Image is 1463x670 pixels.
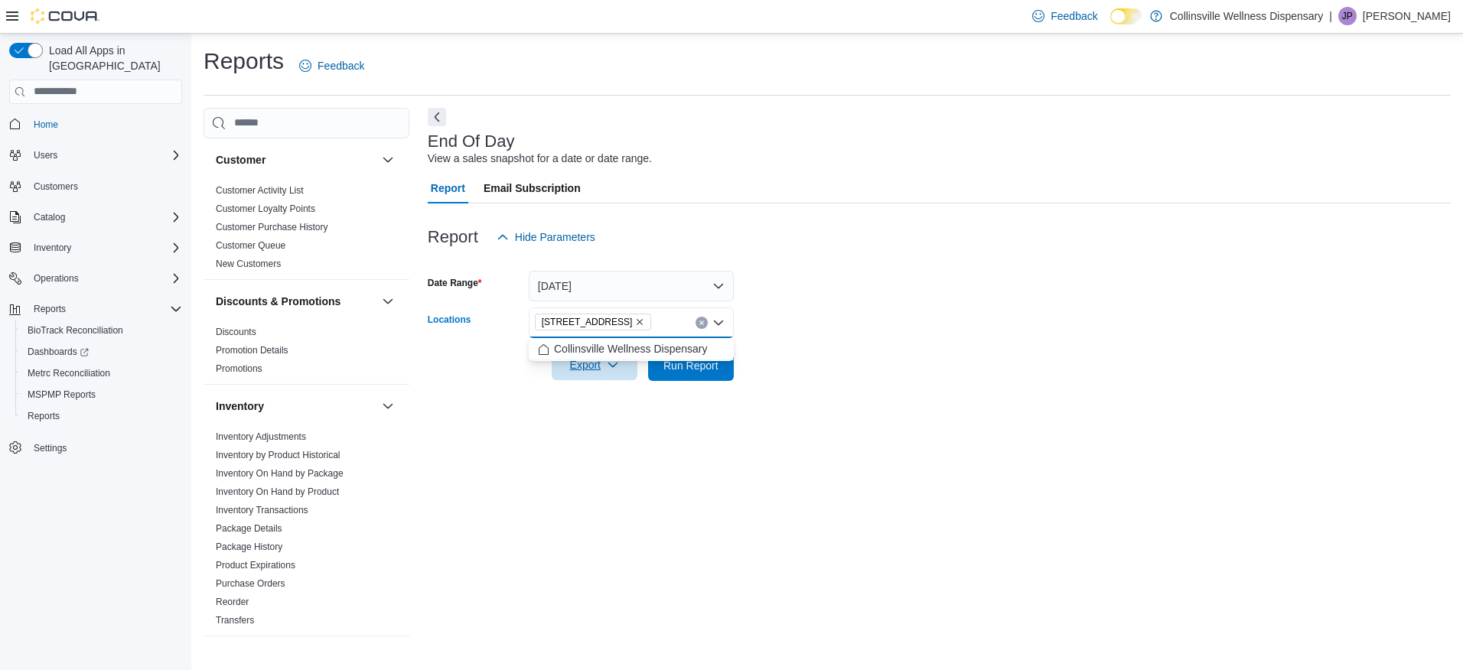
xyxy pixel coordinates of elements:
[529,338,734,360] div: Choose from the following options
[216,522,282,535] span: Package Details
[554,341,707,356] span: Collinsville Wellness Dispensary
[663,358,718,373] span: Run Report
[561,350,628,380] span: Export
[28,208,182,226] span: Catalog
[28,208,71,226] button: Catalog
[529,271,734,301] button: [DATE]
[28,269,85,288] button: Operations
[216,363,262,375] span: Promotions
[21,407,66,425] a: Reports
[216,398,376,414] button: Inventory
[1170,7,1323,25] p: Collinsville Wellness Dispensary
[28,177,182,196] span: Customers
[490,222,601,252] button: Hide Parameters
[216,152,266,167] h3: Customer
[15,363,188,384] button: Metrc Reconciliation
[3,145,188,166] button: Users
[216,449,340,461] span: Inventory by Product Historical
[28,177,84,196] a: Customers
[648,350,734,381] button: Run Report
[216,203,315,214] a: Customer Loyalty Points
[379,151,397,169] button: Customer
[216,203,315,215] span: Customer Loyalty Points
[293,50,370,81] a: Feedback
[484,173,581,203] span: Email Subscription
[216,239,285,252] span: Customer Queue
[535,314,652,330] span: 8990 HWY 19 North
[34,303,66,315] span: Reports
[15,405,188,427] button: Reports
[28,410,60,422] span: Reports
[34,181,78,193] span: Customers
[1110,8,1142,24] input: Dark Mode
[216,221,328,233] span: Customer Purchase History
[34,442,67,454] span: Settings
[216,450,340,460] a: Inventory by Product Historical
[216,294,376,309] button: Discounts & Promotions
[216,259,281,269] a: New Customers
[216,597,249,607] a: Reorder
[28,389,96,401] span: MSPMP Reports
[216,431,306,442] a: Inventory Adjustments
[28,367,110,379] span: Metrc Reconciliation
[31,8,99,24] img: Cova
[696,317,708,329] button: Clear input
[216,468,344,479] a: Inventory On Hand by Package
[216,222,328,233] a: Customer Purchase History
[216,560,295,571] a: Product Expirations
[216,486,339,498] span: Inventory On Hand by Product
[515,229,595,245] span: Hide Parameters
[216,152,376,167] button: Customer
[216,431,306,443] span: Inventory Adjustments
[21,321,182,340] span: BioTrack Reconciliation
[1342,7,1353,25] span: JP
[216,542,282,552] a: Package History
[34,119,58,131] span: Home
[28,300,182,318] span: Reports
[1329,7,1332,25] p: |
[204,428,409,636] div: Inventory
[428,132,515,151] h3: End Of Day
[3,113,188,135] button: Home
[3,268,188,289] button: Operations
[43,43,182,73] span: Load All Apps in [GEOGRAPHIC_DATA]
[204,323,409,384] div: Discounts & Promotions
[428,151,652,167] div: View a sales snapshot for a date or date range.
[21,407,182,425] span: Reports
[216,523,282,534] a: Package Details
[21,364,182,382] span: Metrc Reconciliation
[3,298,188,320] button: Reports
[34,272,79,285] span: Operations
[216,398,264,414] h3: Inventory
[379,397,397,415] button: Inventory
[204,46,284,76] h1: Reports
[28,115,64,134] a: Home
[21,385,182,404] span: MSPMP Reports
[1338,7,1357,25] div: Jenny Pigford
[3,175,188,197] button: Customers
[28,439,73,457] a: Settings
[15,384,188,405] button: MSPMP Reports
[529,338,734,360] button: Collinsville Wellness Dispensary
[428,228,478,246] h3: Report
[428,108,446,126] button: Next
[34,242,71,254] span: Inventory
[216,505,308,516] a: Inventory Transactions
[216,363,262,374] a: Promotions
[216,345,288,356] a: Promotion Details
[216,184,304,197] span: Customer Activity List
[216,258,281,270] span: New Customers
[21,364,116,382] a: Metrc Reconciliation
[204,181,409,279] div: Customer
[28,239,77,257] button: Inventory
[216,344,288,356] span: Promotion Details
[28,269,182,288] span: Operations
[216,326,256,338] span: Discounts
[21,385,102,404] a: MSPMP Reports
[15,320,188,341] button: BioTrack Reconciliation
[28,146,182,164] span: Users
[712,317,725,329] button: Close list of options
[379,292,397,311] button: Discounts & Promotions
[216,504,308,516] span: Inventory Transactions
